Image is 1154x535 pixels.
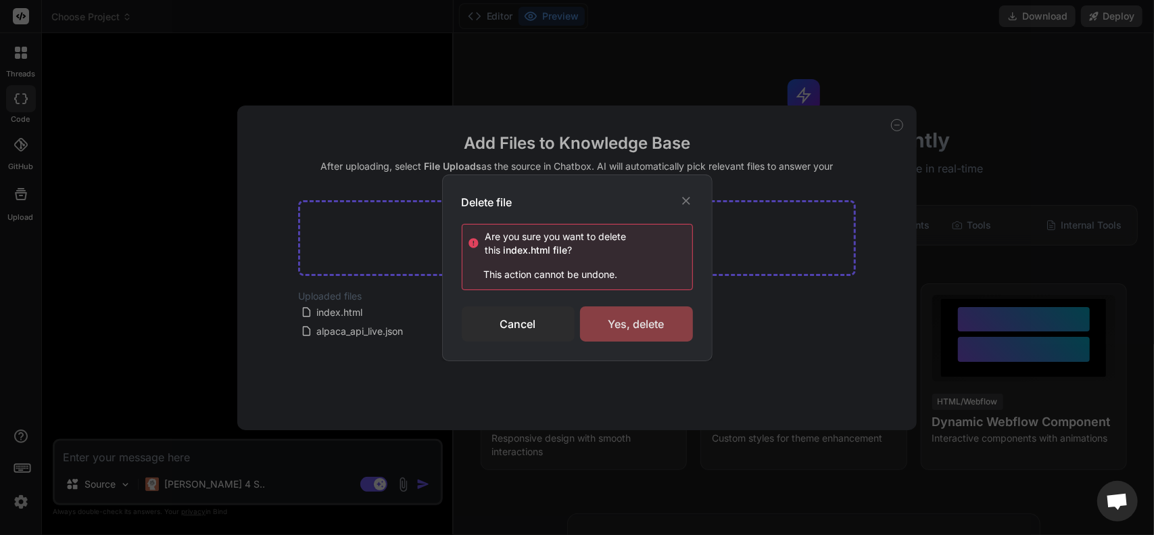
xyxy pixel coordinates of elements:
div: Are you sure you want to delete this ? [485,230,692,257]
div: Yes, delete [580,306,693,342]
p: This action cannot be undone. [468,268,692,281]
div: Cancel [462,306,575,342]
h3: Delete file [462,194,512,210]
a: Open chat [1097,481,1138,521]
span: index.html file [500,244,567,256]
